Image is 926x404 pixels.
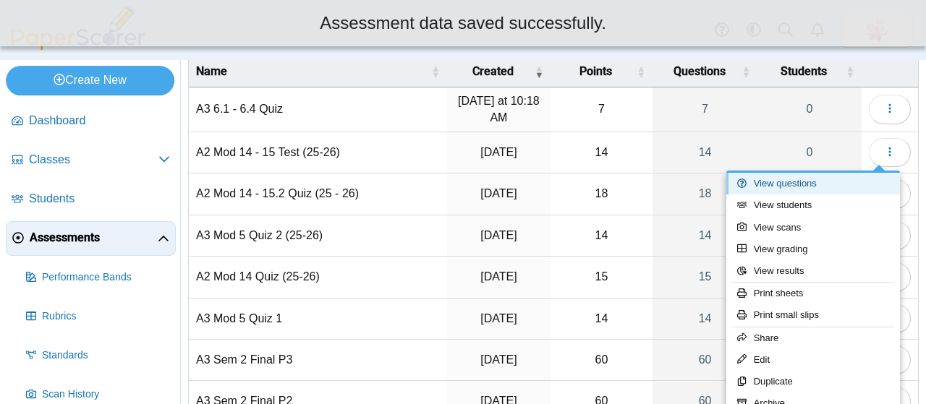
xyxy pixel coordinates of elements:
a: Assessments [6,221,176,256]
a: Print small slips [726,304,900,326]
td: 14 [551,298,653,340]
td: 14 [551,132,653,173]
td: A2 Mod 14 - 15 Test (25-26) [189,132,447,173]
a: Standards [20,338,176,373]
td: A3 Mod 5 Quiz 1 [189,298,447,340]
a: Rubrics [20,299,176,334]
span: Assessments [30,230,158,246]
a: View results [726,260,900,282]
a: Edit [726,349,900,371]
span: Classes [29,152,158,168]
a: Share [726,327,900,349]
a: 14 [653,298,757,339]
span: Rubrics [42,309,170,324]
div: Assessment data saved successfully. [11,11,915,35]
a: Dashboard [6,104,176,139]
span: Questions : Activate to sort [742,64,750,79]
time: Oct 3, 2025 at 10:18 AM [458,95,540,123]
time: Sep 4, 2025 at 10:44 AM [480,312,517,325]
td: 14 [551,215,653,257]
span: Name : Activate to sort [431,64,440,79]
time: Sep 16, 2025 at 11:13 AM [480,229,517,241]
a: 14 [653,215,757,256]
a: PaperScorer [6,40,150,52]
a: 60 [653,340,757,380]
span: Dashboard [29,113,170,129]
span: Students [29,191,170,207]
time: Sep 4, 2025 at 2:57 PM [480,270,517,283]
span: Name [196,64,428,79]
a: Performance Bands [20,260,176,295]
time: Sep 30, 2025 at 11:47 AM [480,146,517,158]
a: Classes [6,143,176,178]
a: 14 [653,132,757,173]
td: A3 Mod 5 Quiz 2 (25-26) [189,215,447,257]
a: 15 [653,257,757,297]
a: Print sheets [726,283,900,304]
a: View scans [726,217,900,238]
span: Students : Activate to sort [846,64,854,79]
a: View questions [726,173,900,194]
td: 18 [551,173,653,215]
a: View grading [726,238,900,260]
span: Performance Bands [42,270,170,285]
td: 7 [551,87,653,132]
td: A3 Sem 2 Final P3 [189,340,447,381]
a: 0 [757,87,862,132]
td: A2 Mod 14 Quiz (25-26) [189,257,447,298]
span: Created [454,64,532,79]
time: May 22, 2025 at 9:27 AM [480,353,517,366]
a: Duplicate [726,371,900,392]
td: A3 6.1 - 6.4 Quiz [189,87,447,132]
td: 15 [551,257,653,298]
span: Standards [42,348,170,363]
a: 18 [653,173,757,214]
span: Students [765,64,843,79]
a: View students [726,194,900,216]
span: Scan History [42,387,170,402]
span: Questions [660,64,739,79]
span: Points [558,64,634,79]
a: Create New [6,66,174,95]
a: 7 [653,87,757,132]
time: Sep 17, 2025 at 9:54 AM [480,187,517,199]
td: 60 [551,340,653,381]
span: Created : Activate to remove sorting [535,64,543,79]
a: Students [6,182,176,217]
span: Points : Activate to sort [637,64,645,79]
td: A2 Mod 14 - 15.2 Quiz (25 - 26) [189,173,447,215]
a: 0 [757,132,862,173]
